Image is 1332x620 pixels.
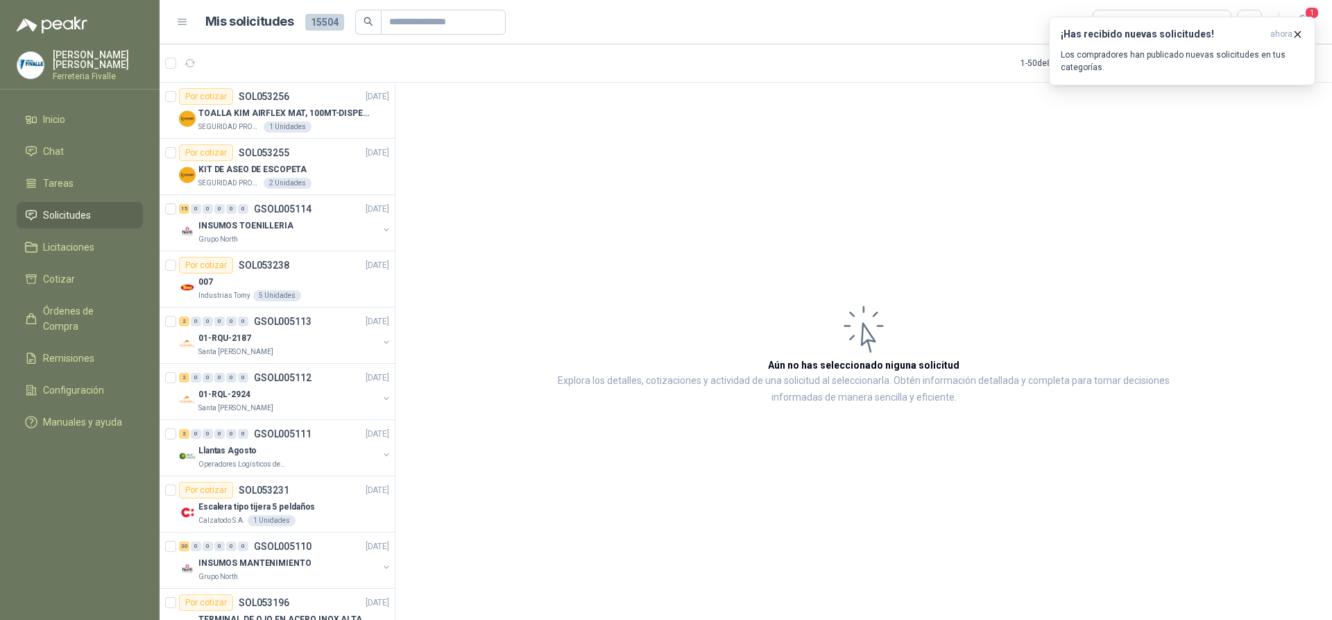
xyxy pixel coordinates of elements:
p: SEGURIDAD PROVISER LTDA [198,122,261,133]
p: 007 [198,276,213,289]
span: Inicio [43,112,65,127]
div: 1 Unidades [264,122,311,133]
button: 1 [1290,10,1315,35]
div: 0 [238,429,248,439]
p: TOALLA KIM AIRFLEX MAT, 100MT-DISPENSADOR- caja x6 [198,107,371,120]
div: 0 [191,373,201,383]
p: SOL053255 [239,148,289,158]
img: Company Logo [179,448,196,464]
p: Industrias Tomy [198,290,250,301]
a: 15 0 0 0 0 0 GSOL005114[DATE] Company LogoINSUMOS TOENILLERIAGrupo North [179,201,392,245]
p: Grupo North [198,571,238,583]
div: 0 [214,317,225,326]
div: 0 [226,373,237,383]
div: Por cotizar [179,594,233,611]
h3: Aún no has seleccionado niguna solicitud [768,358,959,373]
a: Por cotizarSOL053255[DATE] Company LogoKIT DE ASEO DE ESCOPETASEGURIDAD PROVISER LTDA2 Unidades [160,139,395,195]
div: 0 [226,317,237,326]
span: ahora [1270,28,1292,40]
p: [DATE] [366,259,389,272]
div: 0 [214,542,225,551]
p: GSOL005113 [254,317,311,326]
p: Calzatodo S.A. [198,515,245,526]
span: 1 [1304,6,1320,19]
p: SOL053256 [239,92,289,101]
h3: ¡Has recibido nuevas solicitudes! [1061,28,1265,40]
p: Los compradores han publicado nuevas solicitudes en tus categorías. [1061,49,1304,74]
p: Ferreteria Fivalle [53,72,143,81]
p: INSUMOS TOENILLERIA [198,219,293,233]
div: 0 [238,317,248,326]
p: GSOL005112 [254,373,311,383]
div: 0 [203,204,213,214]
img: Company Logo [179,392,196,408]
p: GSOL005110 [254,542,311,551]
span: search [364,17,373,26]
div: 0 [214,429,225,439]
div: Por cotizar [179,88,233,105]
h1: Mis solicitudes [205,12,294,32]
p: SOL053231 [239,485,289,495]
div: 0 [226,204,237,214]
p: [DATE] [366,484,389,497]
p: Santa [PERSON_NAME] [198,346,273,358]
img: Company Logo [17,52,44,78]
span: Órdenes de Compra [43,303,130,334]
p: SOL053238 [239,260,289,270]
div: 1 - 50 de 8350 [1021,52,1111,74]
p: [DATE] [366,428,389,441]
div: 2 [179,373,189,383]
p: KIT DE ASEO DE ESCOPETA [198,163,307,176]
p: 01-RQL-2924 [198,388,250,401]
div: 0 [203,542,213,551]
div: 0 [226,542,237,551]
span: Chat [43,144,64,159]
p: SOL053196 [239,598,289,608]
img: Company Logo [179,504,196,521]
p: INSUMOS MANTENIMIENTO [198,557,311,570]
div: 0 [191,542,201,551]
a: 2 0 0 0 0 0 GSOL005113[DATE] Company Logo01-RQU-2187Santa [PERSON_NAME] [179,313,392,358]
div: Por cotizar [179,257,233,274]
div: 0 [191,429,201,439]
div: 0 [238,542,248,551]
div: 0 [203,317,213,326]
a: Inicio [17,106,143,133]
div: 0 [203,429,213,439]
p: 01-RQU-2187 [198,332,251,345]
div: 2 Unidades [264,178,311,189]
a: Cotizar [17,266,143,292]
a: Licitaciones [17,234,143,260]
div: 5 Unidades [253,290,301,301]
p: [DATE] [366,203,389,216]
img: Company Logo [179,560,196,577]
a: Configuración [17,377,143,403]
a: Remisiones [17,345,143,371]
a: Por cotizarSOL053238[DATE] Company Logo007Industrias Tomy5 Unidades [160,251,395,308]
p: Llantas Agosto [198,444,257,458]
p: [DATE] [366,90,389,103]
a: Órdenes de Compra [17,298,143,340]
img: Company Logo [179,223,196,240]
span: Licitaciones [43,240,94,255]
div: Por cotizar [179,144,233,161]
span: Manuales y ayuda [43,414,122,430]
div: 0 [238,373,248,383]
a: 2 0 0 0 0 0 GSOL005112[DATE] Company Logo01-RQL-2924Santa [PERSON_NAME] [179,369,392,414]
a: Chat [17,138,143,165]
p: [DATE] [366,146,389,160]
p: Explora los detalles, cotizaciones y actividad de una solicitud al seleccionarla. Obtén informaci... [534,373,1193,406]
a: Por cotizarSOL053231[DATE] Company LogoEscalera tipo tijera 5 peldañosCalzatodo S.A.1 Unidades [160,476,395,533]
a: Por cotizarSOL053256[DATE] Company LogoTOALLA KIM AIRFLEX MAT, 100MT-DISPENSADOR- caja x6SEGURIDA... [160,83,395,139]
span: Remisiones [43,351,94,366]
p: [DATE] [366,315,389,328]
span: Tareas [43,176,74,191]
a: Manuales y ayuda [17,409,143,435]
span: Cotizar [43,271,75,287]
a: 2 0 0 0 0 0 GSOL005111[DATE] Company LogoLlantas AgostoOperadores Logísticos del Caribe [179,426,392,470]
button: ¡Has recibido nuevas solicitudes!ahora Los compradores han publicado nuevas solicitudes en tus ca... [1049,17,1315,85]
p: GSOL005114 [254,204,311,214]
div: 0 [214,204,225,214]
p: GSOL005111 [254,429,311,439]
div: 0 [226,429,237,439]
